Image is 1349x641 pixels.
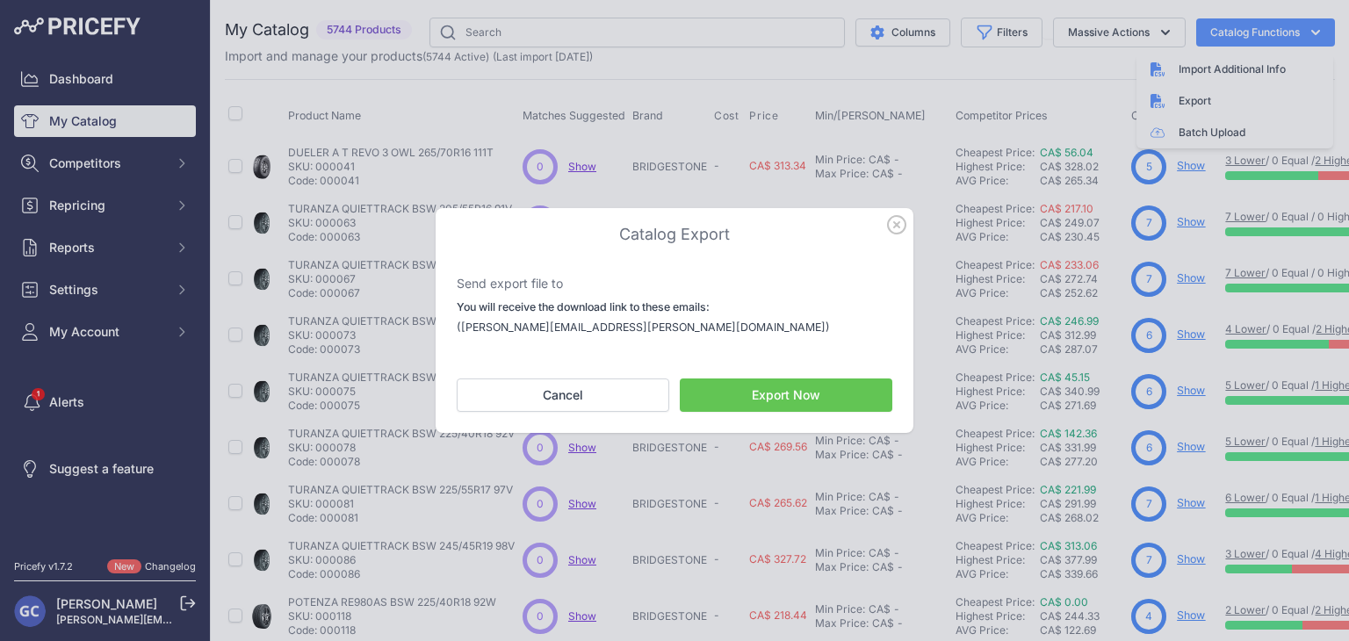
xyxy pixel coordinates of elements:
[457,320,892,336] p: ([PERSON_NAME][EMAIL_ADDRESS][PERSON_NAME][DOMAIN_NAME])
[457,378,669,412] button: Cancel
[457,276,563,291] span: Send export file to
[457,299,892,316] p: You will receive the download link to these emails:
[457,222,892,247] h3: Catalog Export
[680,378,892,412] button: Export Now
